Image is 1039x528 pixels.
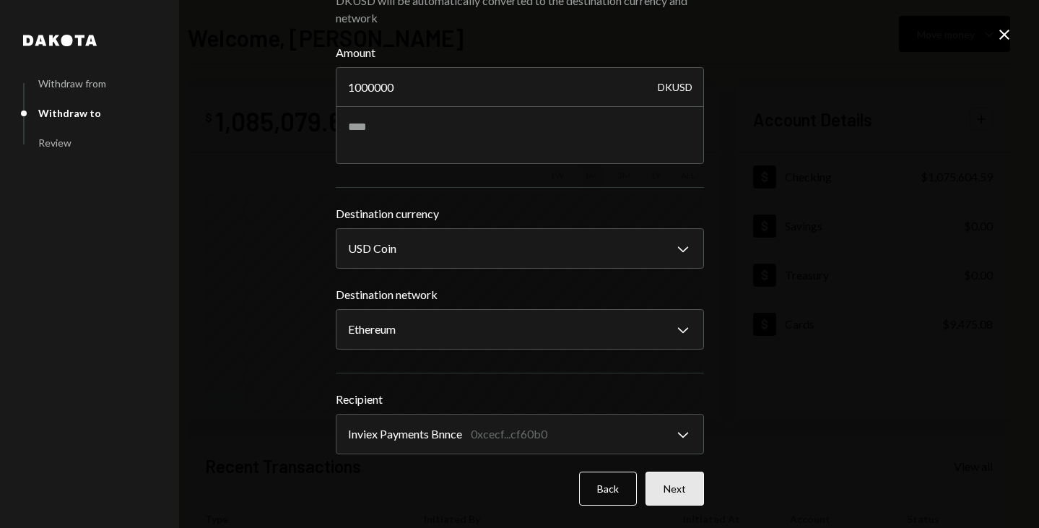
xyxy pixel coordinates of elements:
input: Enter amount [336,67,704,108]
label: Recipient [336,391,704,408]
label: Destination currency [336,205,704,222]
button: Next [645,472,704,506]
button: Destination network [336,309,704,350]
button: Recipient [336,414,704,454]
div: Withdraw from [38,77,106,90]
div: 0xcecf...cf60b0 [471,425,547,443]
label: Amount [336,44,704,61]
button: Destination currency [336,228,704,269]
div: DKUSD [658,67,692,108]
div: Review [38,137,71,149]
button: Back [579,472,637,506]
label: Destination network [336,286,704,303]
div: Withdraw to [38,107,101,119]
